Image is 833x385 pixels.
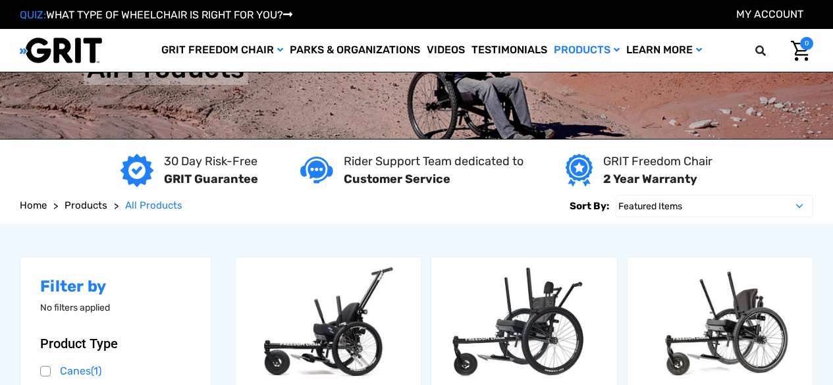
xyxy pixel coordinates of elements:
a: Cart with 0 items [781,37,813,64]
p: No filters applied [40,301,191,315]
a: Canes(1) [40,361,191,381]
a: Account [736,8,803,20]
span: (1) [91,365,101,377]
a: Products [551,29,623,72]
img: Cart [791,41,810,61]
p: Rider Support Team dedicated to [344,153,524,170]
span: Product Type [40,336,118,351]
label: Sort By: [570,195,609,217]
span: QUIZ: [20,9,46,21]
p: 30 Day Risk-Free [164,153,258,170]
button: Product Type [40,336,191,351]
span: Home [20,199,47,211]
a: Home [20,198,47,213]
span: 0 [800,37,813,50]
a: Videos [423,29,468,72]
span: Products [65,199,107,211]
img: Customer service [300,157,333,184]
span: All Products [125,199,182,211]
img: Year warranty [566,154,593,187]
p: GRIT Freedom Chair [603,153,712,170]
input: Search [761,37,781,64]
a: Products [65,198,107,213]
a: Learn More [623,29,705,72]
a: Parks & Organizations [286,29,423,72]
strong: GRIT Guarantee [164,172,258,186]
img: GRIT All-Terrain Wheelchair and Mobility Equipment [20,37,102,64]
strong: 2 Year Warranty [603,172,697,186]
h2: Filter by [40,277,191,296]
strong: Customer Service [344,172,450,186]
a: GRIT Freedom Chair [158,29,286,72]
a: All Products [125,198,182,213]
img: GRIT Guarantee [121,154,153,187]
a: Testimonials [468,29,551,72]
a: QUIZ:WHAT TYPE OF WHEELCHAIR IS RIGHT FOR YOU? [20,9,292,21]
